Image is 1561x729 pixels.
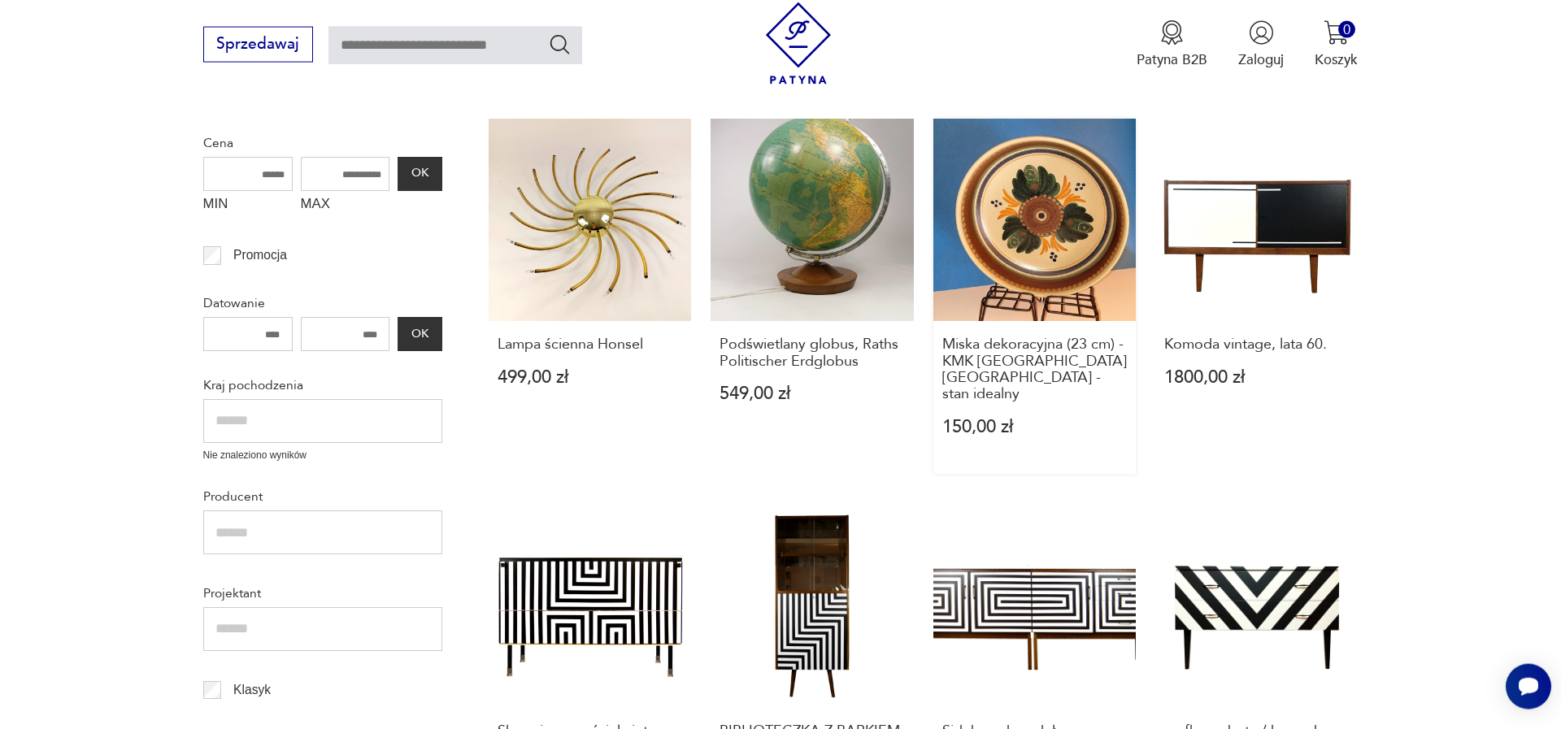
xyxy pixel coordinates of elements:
button: Zaloguj [1238,20,1284,69]
iframe: Smartsupp widget button [1506,664,1551,709]
img: Ikonka użytkownika [1249,20,1274,46]
p: Kraj pochodzenia [203,375,442,396]
p: 1800,00 zł [1164,369,1350,386]
button: Szukaj [548,33,572,56]
a: Podświetlany globus, Raths Politischer ErdglobusPodświetlany globus, Raths Politischer Erdglobus5... [711,119,913,474]
button: Sprzedawaj [203,27,313,63]
h3: Lampa ścienna Honsel [498,336,683,353]
h3: Miska dekoracyjna (23 cm) - KMK [GEOGRAPHIC_DATA] [GEOGRAPHIC_DATA] - stan idealny [942,336,1128,403]
button: 0Koszyk [1315,20,1358,69]
h3: Podświetlany globus, Raths Politischer Erdglobus [720,336,905,370]
h3: Komoda vintage, lata 60. [1164,336,1350,353]
p: 150,00 zł [942,419,1128,436]
p: Projektant [203,583,442,604]
img: Ikona medalu [1159,20,1185,46]
p: Nie znaleziono wyników [203,448,442,463]
p: Klasyk [233,679,271,701]
img: Ikona koszyka [1324,20,1349,46]
p: 499,00 zł [498,369,683,386]
a: Miska dekoracyjna (23 cm) - KMK Manuell Germany - stan idealnyMiska dekoracyjna (23 cm) - KMK [GE... [933,119,1136,474]
button: OK [398,157,441,191]
label: MAX [301,191,390,222]
div: 0 [1338,21,1355,38]
a: Ikona medaluPatyna B2B [1137,20,1207,69]
p: Cena [203,132,442,154]
a: Komoda vintage, lata 60.Komoda vintage, lata 60.1800,00 zł [1155,119,1358,474]
p: Datowanie [203,293,442,314]
label: MIN [203,191,293,222]
p: Producent [203,486,442,507]
p: Patyna B2B [1137,50,1207,69]
button: Patyna B2B [1137,20,1207,69]
p: Zaloguj [1238,50,1284,69]
p: Koszyk [1315,50,1358,69]
p: 549,00 zł [720,385,905,402]
a: Sprzedawaj [203,39,313,52]
button: OK [398,317,441,351]
a: Lampa ścienna HonselLampa ścienna Honsel499,00 zł [489,119,691,474]
img: Patyna - sklep z meblami i dekoracjami vintage [758,2,840,85]
p: Promocja [233,245,287,266]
